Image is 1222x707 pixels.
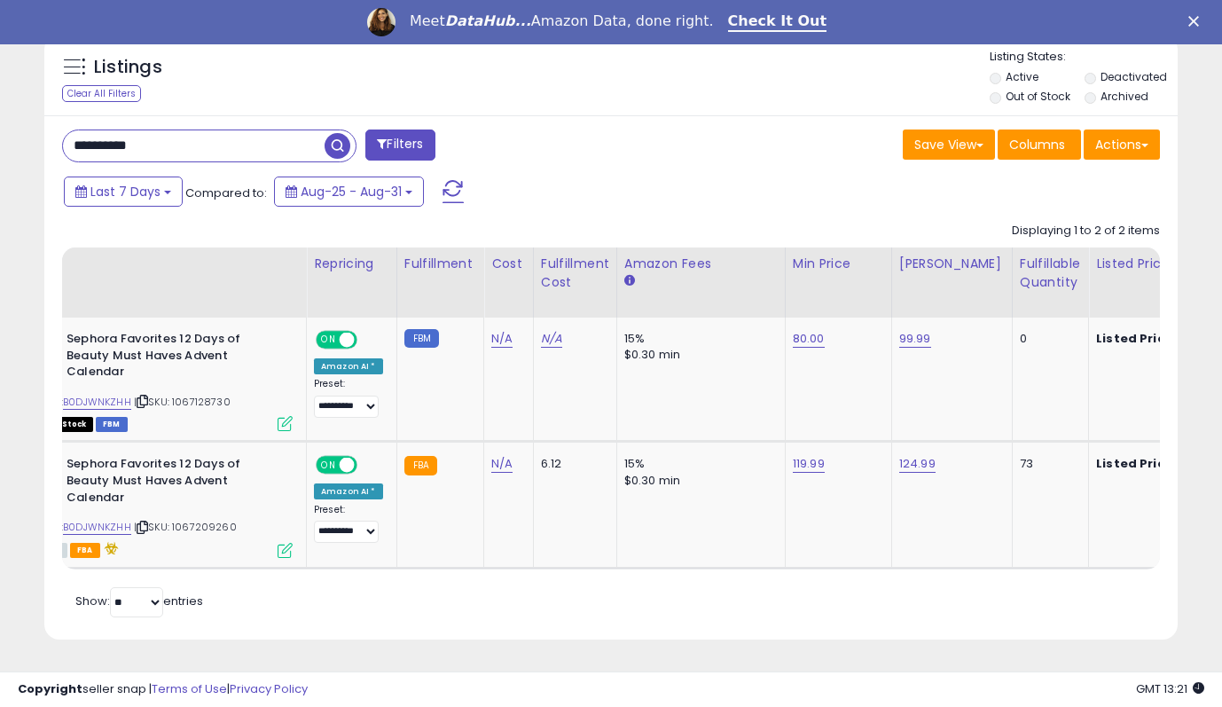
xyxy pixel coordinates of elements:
[624,255,778,273] div: Amazon Fees
[541,255,609,292] div: Fulfillment Cost
[18,681,308,698] div: seller snap | |
[624,456,772,472] div: 15%
[404,255,476,273] div: Fulfillment
[1084,130,1160,160] button: Actions
[624,273,635,289] small: Amazon Fees.
[1096,330,1177,347] b: Listed Price:
[70,543,100,558] span: FBA
[314,378,383,418] div: Preset:
[90,183,161,200] span: Last 7 Days
[1006,89,1070,104] label: Out of Stock
[404,456,437,475] small: FBA
[18,680,82,697] strong: Copyright
[355,458,383,473] span: OFF
[314,483,383,499] div: Amazon AI *
[1101,69,1167,84] label: Deactivated
[899,255,1005,273] div: [PERSON_NAME]
[998,130,1081,160] button: Columns
[1020,255,1081,292] div: Fulfillable Quantity
[541,456,603,472] div: 6.12
[314,255,389,273] div: Repricing
[301,183,402,200] span: Aug-25 - Aug-31
[1020,331,1075,347] div: 0
[491,255,526,273] div: Cost
[624,473,772,489] div: $0.30 min
[793,455,825,473] a: 119.99
[355,333,383,348] span: OFF
[1009,136,1065,153] span: Columns
[1020,456,1075,472] div: 73
[317,458,340,473] span: ON
[1012,223,1160,240] div: Displaying 1 to 2 of 2 items
[1006,69,1038,84] label: Active
[1096,455,1177,472] b: Listed Price:
[230,680,308,697] a: Privacy Policy
[365,130,435,161] button: Filters
[67,456,282,510] b: Sephora Favorites 12 Days of Beauty Must Haves Advent Calendar
[491,330,513,348] a: N/A
[64,177,183,207] button: Last 7 Days
[793,255,884,273] div: Min Price
[445,12,531,29] i: DataHub...
[100,542,119,554] i: hazardous material
[367,8,396,36] img: Profile image for Georgie
[314,504,383,544] div: Preset:
[152,680,227,697] a: Terms of Use
[134,520,237,534] span: | SKU: 1067209260
[728,12,827,32] a: Check It Out
[1188,16,1206,27] div: Close
[541,330,562,348] a: N/A
[317,333,340,348] span: ON
[63,395,131,410] a: B0DJWNKZHH
[793,330,825,348] a: 80.00
[274,177,424,207] button: Aug-25 - Aug-31
[134,395,231,409] span: | SKU: 1067128730
[63,520,131,535] a: B0DJWNKZHH
[1136,680,1204,697] span: 2025-09-8 13:21 GMT
[1101,89,1148,104] label: Archived
[22,255,299,273] div: Title
[94,55,162,80] h5: Listings
[990,49,1178,66] p: Listing States:
[75,593,203,609] span: Show: entries
[185,185,267,201] span: Compared to:
[899,455,936,473] a: 124.99
[899,330,931,348] a: 99.99
[404,329,439,348] small: FBM
[314,358,383,374] div: Amazon AI *
[903,130,995,160] button: Save View
[491,455,513,473] a: N/A
[67,331,282,385] b: Sephora Favorites 12 Days of Beauty Must Haves Advent Calendar
[96,417,128,432] span: FBM
[410,12,714,30] div: Meet Amazon Data, done right.
[624,331,772,347] div: 15%
[62,85,141,102] div: Clear All Filters
[624,347,772,363] div: $0.30 min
